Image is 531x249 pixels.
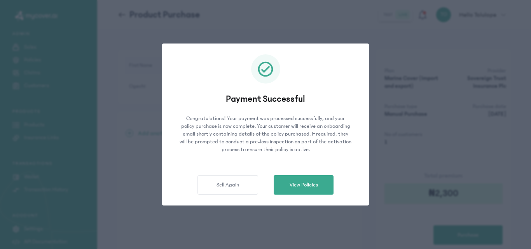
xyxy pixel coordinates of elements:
[290,181,318,189] span: View Policies
[173,93,358,105] p: Payment Successful
[197,175,258,195] button: Sell Again
[274,175,334,195] button: View Policies
[173,115,358,153] p: Congratulations! Your payment was processed successfully, and your policy purchase is now complet...
[217,181,239,189] span: Sell Again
